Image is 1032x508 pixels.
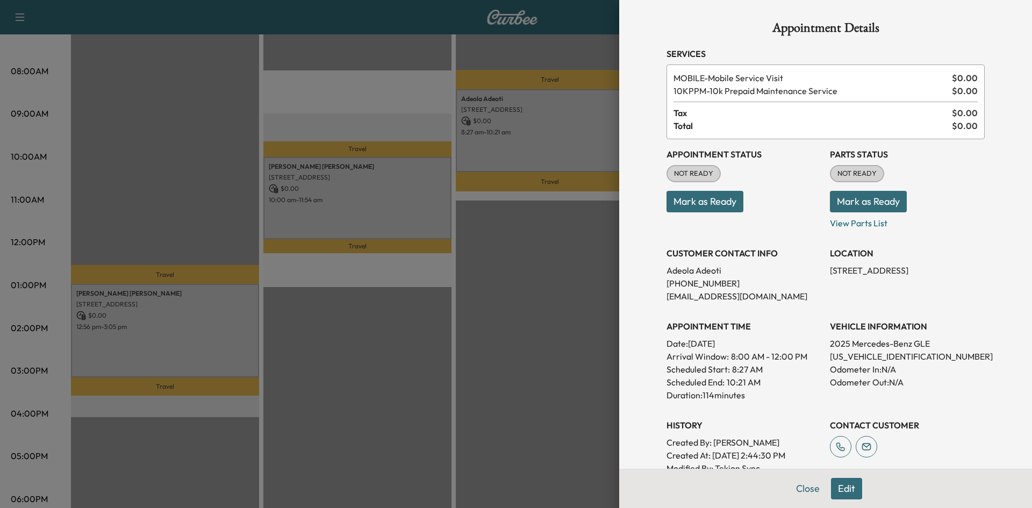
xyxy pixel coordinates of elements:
h3: CONTACT CUSTOMER [830,419,985,432]
h3: CUSTOMER CONTACT INFO [666,247,821,260]
span: Tax [673,106,952,119]
span: Total [673,119,952,132]
span: $ 0.00 [952,84,978,97]
button: Mark as Ready [666,191,743,212]
span: 8:00 AM - 12:00 PM [731,350,807,363]
p: Created At : [DATE] 2:44:30 PM [666,449,821,462]
span: Mobile Service Visit [673,71,948,84]
p: Date: [DATE] [666,337,821,350]
h3: LOCATION [830,247,985,260]
h1: Appointment Details [666,22,985,39]
button: Mark as Ready [830,191,907,212]
p: [STREET_ADDRESS] [830,264,985,277]
span: $ 0.00 [952,71,978,84]
span: NOT READY [831,168,883,179]
span: $ 0.00 [952,106,978,119]
h3: Parts Status [830,148,985,161]
p: Modified By : Tekion Sync [666,462,821,475]
span: $ 0.00 [952,119,978,132]
span: 10k Prepaid Maintenance Service [673,84,948,97]
p: 10:21 AM [727,376,761,389]
h3: History [666,419,821,432]
p: Created By : [PERSON_NAME] [666,436,821,449]
p: Scheduled Start: [666,363,730,376]
span: NOT READY [668,168,720,179]
p: 8:27 AM [732,363,763,376]
h3: APPOINTMENT TIME [666,320,821,333]
p: View Parts List [830,212,985,230]
p: [EMAIL_ADDRESS][DOMAIN_NAME] [666,290,821,303]
p: Odometer In: N/A [830,363,985,376]
p: [PHONE_NUMBER] [666,277,821,290]
p: Scheduled End: [666,376,725,389]
h3: VEHICLE INFORMATION [830,320,985,333]
h3: Services [666,47,985,60]
p: 2025 Mercedes-Benz GLE [830,337,985,350]
h3: Appointment Status [666,148,821,161]
p: Odometer Out: N/A [830,376,985,389]
button: Close [789,478,827,499]
p: Arrival Window: [666,350,821,363]
button: Edit [831,478,862,499]
p: [US_VEHICLE_IDENTIFICATION_NUMBER] [830,350,985,363]
p: Duration: 114 minutes [666,389,821,402]
p: Adeola Adeoti [666,264,821,277]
